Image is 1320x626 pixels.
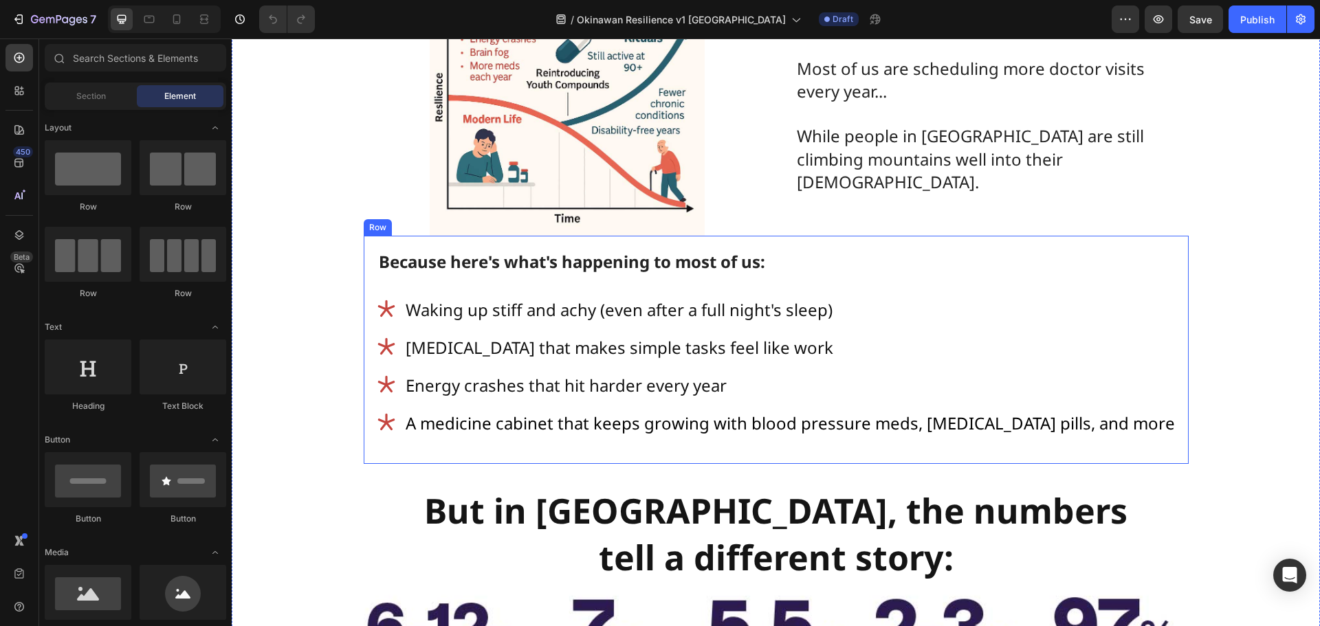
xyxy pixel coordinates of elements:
button: 7 [5,5,102,33]
div: 450 [13,146,33,157]
button: Save [1178,5,1223,33]
input: Search Sections & Elements [45,44,226,71]
div: Undo/Redo [259,5,315,33]
div: Row [140,201,226,213]
div: Publish [1240,12,1275,27]
div: Text Block [140,400,226,412]
p: 7 [90,11,96,27]
span: Button [45,434,70,446]
span: Toggle open [204,541,226,563]
div: Button [45,513,131,525]
span: A medicine cabinet that keeps growing with blood pressure meds, [MEDICAL_DATA] pills, and more [174,373,943,396]
span: Toggle open [204,429,226,451]
div: Row [135,183,157,195]
button: Publish [1229,5,1286,33]
div: Heading [45,400,131,412]
span: Section [76,90,106,102]
span: Media [45,546,69,559]
div: Row [45,201,131,213]
span: Draft [833,13,853,25]
div: Beta [10,251,33,262]
span: Okinawan Resilience v1 [GEOGRAPHIC_DATA] [577,12,786,27]
span: [MEDICAL_DATA] that makes simple tasks feel like work [174,298,602,320]
span: Text [45,321,62,333]
span: Element [164,90,196,102]
span: Layout [45,122,71,134]
strong: Because here's what's happening to most of us: [147,212,533,234]
span: Toggle open [204,316,226,338]
div: Button [140,513,226,525]
span: / [571,12,574,27]
strong: But in [GEOGRAPHIC_DATA], the numbers tell a different story: [192,449,896,542]
iframe: Design area [232,38,1320,626]
span: Energy crashes that hit harder every year [174,335,495,358]
span: Waking up stiff and achy (even after a full night's sleep) [174,260,601,282]
div: Row [140,287,226,300]
span: Save [1189,14,1212,25]
div: Open Intercom Messenger [1273,559,1306,592]
span: Toggle open [204,117,226,139]
span: Most of us are scheduling more doctor visits every year... [565,19,913,65]
span: While people in [GEOGRAPHIC_DATA] are still climbing mountains well into their [DEMOGRAPHIC_DATA]. [565,86,912,155]
div: Row [45,287,131,300]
